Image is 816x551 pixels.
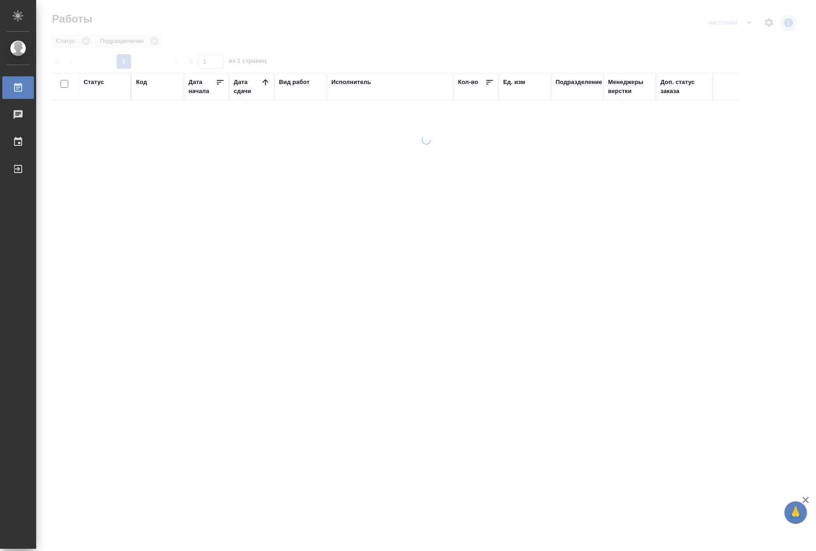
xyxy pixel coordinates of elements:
div: Статус [84,78,104,87]
div: Подразделение [556,78,602,87]
div: Исполнитель [331,78,371,87]
div: Ед. изм [503,78,525,87]
div: Дата начала [189,78,216,96]
div: Менеджеры верстки [608,78,651,96]
div: Кол-во [458,78,478,87]
div: Код [136,78,147,87]
div: Дата сдачи [234,78,261,96]
div: Доп. статус заказа [660,78,708,96]
span: 🙏 [788,503,803,522]
div: Вид работ [279,78,310,87]
button: 🙏 [784,501,807,524]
